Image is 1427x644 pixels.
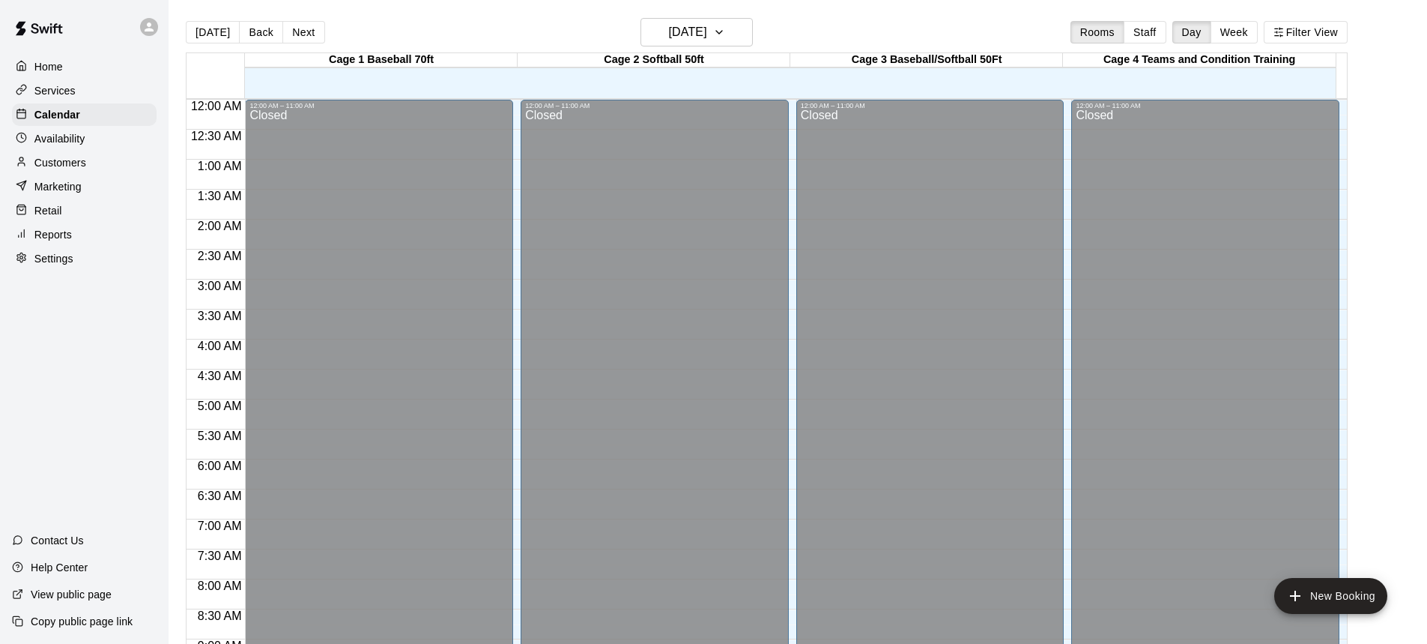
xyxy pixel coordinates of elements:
span: 8:00 AM [194,580,246,592]
a: Settings [12,247,157,270]
button: Week [1211,21,1258,43]
p: Retail [34,203,62,218]
p: Help Center [31,560,88,575]
span: 12:30 AM [187,130,246,142]
a: Retail [12,199,157,222]
a: Marketing [12,175,157,198]
div: Cage 4 Teams and Condition Training [1063,53,1336,67]
a: Customers [12,151,157,174]
a: Home [12,55,157,78]
span: 7:30 AM [194,550,246,562]
div: 12:00 AM – 11:00 AM [525,102,784,109]
button: [DATE] [186,21,240,43]
a: Reports [12,223,157,246]
div: 12:00 AM – 11:00 AM [801,102,1060,109]
span: 6:00 AM [194,460,246,472]
p: Calendar [34,107,80,122]
span: 3:00 AM [194,280,246,292]
span: 4:30 AM [194,370,246,382]
div: Cage 3 Baseball/Softball 50Ft [790,53,1063,67]
button: Rooms [1070,21,1124,43]
span: 3:30 AM [194,310,246,322]
button: Day [1172,21,1211,43]
div: 12:00 AM – 11:00 AM [249,102,509,109]
div: Cage 1 Baseball 70ft [245,53,518,67]
p: Copy public page link [31,614,133,629]
span: 7:00 AM [194,520,246,532]
p: Marketing [34,179,82,194]
a: Services [12,79,157,102]
div: Cage 2 Softball 50ft [518,53,790,67]
button: Filter View [1264,21,1348,43]
span: 2:00 AM [194,220,246,232]
span: 1:00 AM [194,160,246,172]
span: 6:30 AM [194,490,246,502]
span: 4:00 AM [194,340,246,352]
span: 12:00 AM [187,100,246,112]
span: 5:00 AM [194,400,246,412]
a: Availability [12,127,157,150]
span: 8:30 AM [194,610,246,622]
a: Calendar [12,103,157,126]
p: Services [34,83,76,98]
p: Reports [34,227,72,242]
span: 5:30 AM [194,430,246,442]
button: Next [282,21,324,43]
h6: [DATE] [669,22,707,43]
button: [DATE] [640,18,753,46]
button: Staff [1124,21,1166,43]
span: 1:30 AM [194,190,246,202]
p: Settings [34,251,73,266]
button: Back [239,21,283,43]
div: 12:00 AM – 11:00 AM [1076,102,1335,109]
p: Customers [34,155,86,170]
p: Home [34,59,63,74]
p: View public page [31,587,112,602]
p: Availability [34,131,85,146]
span: 2:30 AM [194,250,246,262]
button: add [1274,578,1387,614]
p: Contact Us [31,533,84,548]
